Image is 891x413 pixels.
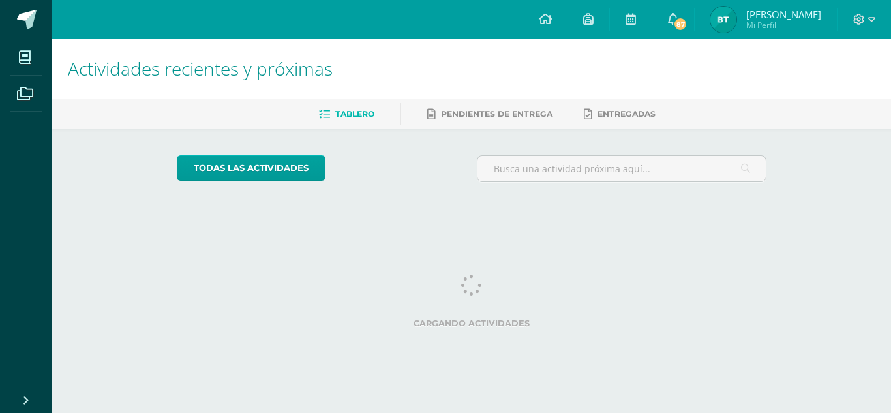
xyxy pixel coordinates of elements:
[427,104,552,125] a: Pendientes de entrega
[746,8,821,21] span: [PERSON_NAME]
[597,109,656,119] span: Entregadas
[673,17,687,31] span: 87
[177,155,325,181] a: todas las Actividades
[319,104,374,125] a: Tablero
[68,56,333,81] span: Actividades recientes y próximas
[710,7,736,33] img: cda15ad35d0b13d5c0b55d869a19eb5f.png
[746,20,821,31] span: Mi Perfil
[335,109,374,119] span: Tablero
[584,104,656,125] a: Entregadas
[177,318,767,328] label: Cargando actividades
[477,156,766,181] input: Busca una actividad próxima aquí...
[441,109,552,119] span: Pendientes de entrega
